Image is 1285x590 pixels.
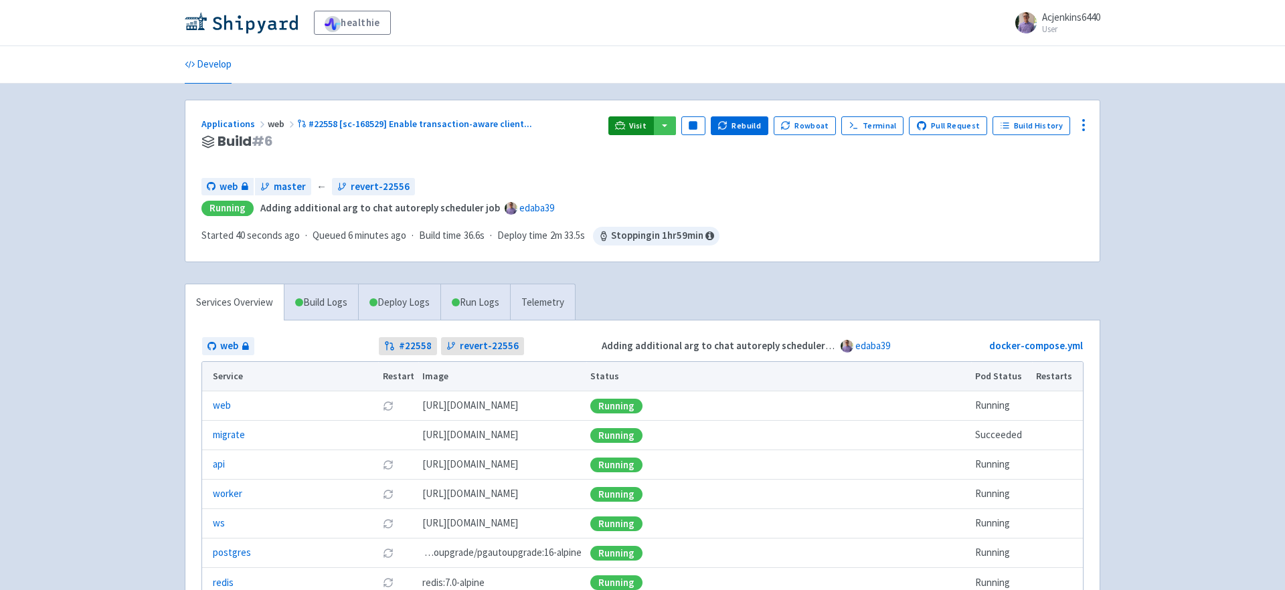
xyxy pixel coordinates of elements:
span: 36.6s [464,228,485,243]
div: Running [590,458,642,472]
span: revert-22556 [351,179,410,195]
th: Restart [378,362,418,391]
strong: # 22558 [399,338,432,354]
a: revert-22556 [332,178,415,196]
span: web [220,338,238,354]
span: Stopping in 1 hr 59 min [593,227,719,245]
strong: Adding additional arg to chat autoreply scheduler job [602,339,841,352]
th: Pod Status [971,362,1032,391]
span: # 6 [252,132,273,151]
div: · · · [201,227,719,245]
a: Visit [608,116,654,135]
a: api [213,457,225,472]
th: Service [202,362,378,391]
a: Applications [201,118,268,130]
a: Deploy Logs [358,284,440,321]
a: migrate [213,427,245,443]
time: 6 minutes ago [348,229,406,241]
button: Pause [681,116,705,135]
a: edaba39 [519,201,554,214]
button: Restart pod [383,518,394,529]
span: Build time [419,228,461,243]
span: revert-22556 [460,338,519,354]
th: Image [418,362,586,391]
span: [DOMAIN_NAME][URL] [422,427,518,443]
td: Succeeded [971,421,1032,450]
button: Rowboat [774,116,837,135]
button: Restart pod [383,401,394,411]
div: Running [590,428,642,443]
td: Running [971,450,1032,480]
td: Running [971,480,1032,509]
td: Running [971,509,1032,538]
time: 40 seconds ago [236,229,300,241]
button: Rebuild [711,116,768,135]
span: Build [218,134,273,149]
span: ← [317,179,327,195]
span: Deploy time [497,228,547,243]
a: edaba39 [855,339,890,352]
span: Started [201,229,300,241]
a: web [201,178,254,196]
small: User [1042,25,1100,33]
span: [DOMAIN_NAME][URL] [422,398,518,413]
button: Restart pod [383,460,394,470]
a: Telemetry [510,284,575,321]
a: Acjenkins6440 User [1007,12,1100,33]
div: Running [201,201,254,216]
div: Running [590,546,642,561]
a: web [202,337,254,355]
td: Running [971,538,1032,568]
span: [DOMAIN_NAME][URL] [422,516,518,531]
button: Restart pod [383,548,394,559]
a: revert-22556 [441,337,524,355]
a: worker [213,486,242,502]
span: 2m 33.5s [550,228,585,243]
span: master [274,179,306,195]
a: docker-compose.yml [989,339,1083,352]
a: web [213,398,231,413]
span: [DOMAIN_NAME][URL] [422,486,518,502]
img: Shipyard logo [185,12,298,33]
span: web [220,179,238,195]
a: Services Overview [185,284,284,321]
a: master [255,178,311,196]
span: pgautoupgrade/pgautoupgrade:16-alpine [422,545,582,561]
a: Terminal [841,116,904,135]
div: Running [590,516,642,531]
a: healthie [314,11,391,35]
a: Run Logs [440,284,510,321]
a: Develop [185,46,232,84]
span: [DOMAIN_NAME][URL] [422,457,518,472]
span: Acjenkins6440 [1042,11,1100,23]
span: web [268,118,297,130]
div: Running [590,399,642,413]
a: Build Logs [284,284,358,321]
th: Restarts [1032,362,1083,391]
strong: Adding additional arg to chat autoreply scheduler job [260,201,500,214]
div: Running [590,575,642,590]
a: #22558 [379,337,437,355]
td: Running [971,391,1032,421]
div: Running [590,487,642,502]
a: ws [213,516,225,531]
span: Visit [629,120,647,131]
span: #22558 [sc-168529] Enable transaction-aware client ... [309,118,532,130]
a: Pull Request [909,116,987,135]
button: Restart pod [383,489,394,500]
th: Status [586,362,971,391]
a: postgres [213,545,251,561]
span: Queued [313,229,406,241]
a: #22558 [sc-168529] Enable transaction-aware client... [297,118,534,130]
button: Restart pod [383,577,394,588]
a: Build History [993,116,1070,135]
